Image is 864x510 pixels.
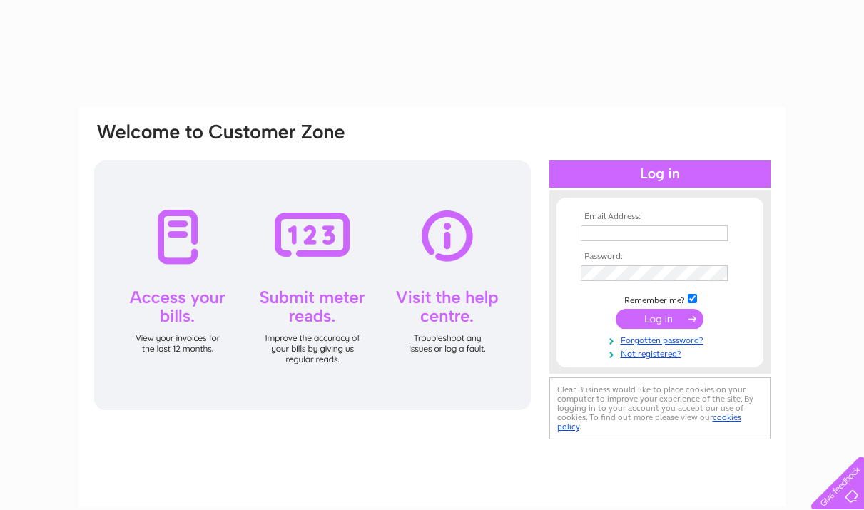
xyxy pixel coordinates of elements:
a: Not registered? [581,346,743,359]
th: Email Address: [577,212,743,222]
a: cookies policy [557,412,741,432]
th: Password: [577,252,743,262]
div: Clear Business would like to place cookies on your computer to improve your experience of the sit... [549,377,771,439]
input: Submit [616,309,703,329]
a: Forgotten password? [581,332,743,346]
td: Remember me? [577,292,743,306]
